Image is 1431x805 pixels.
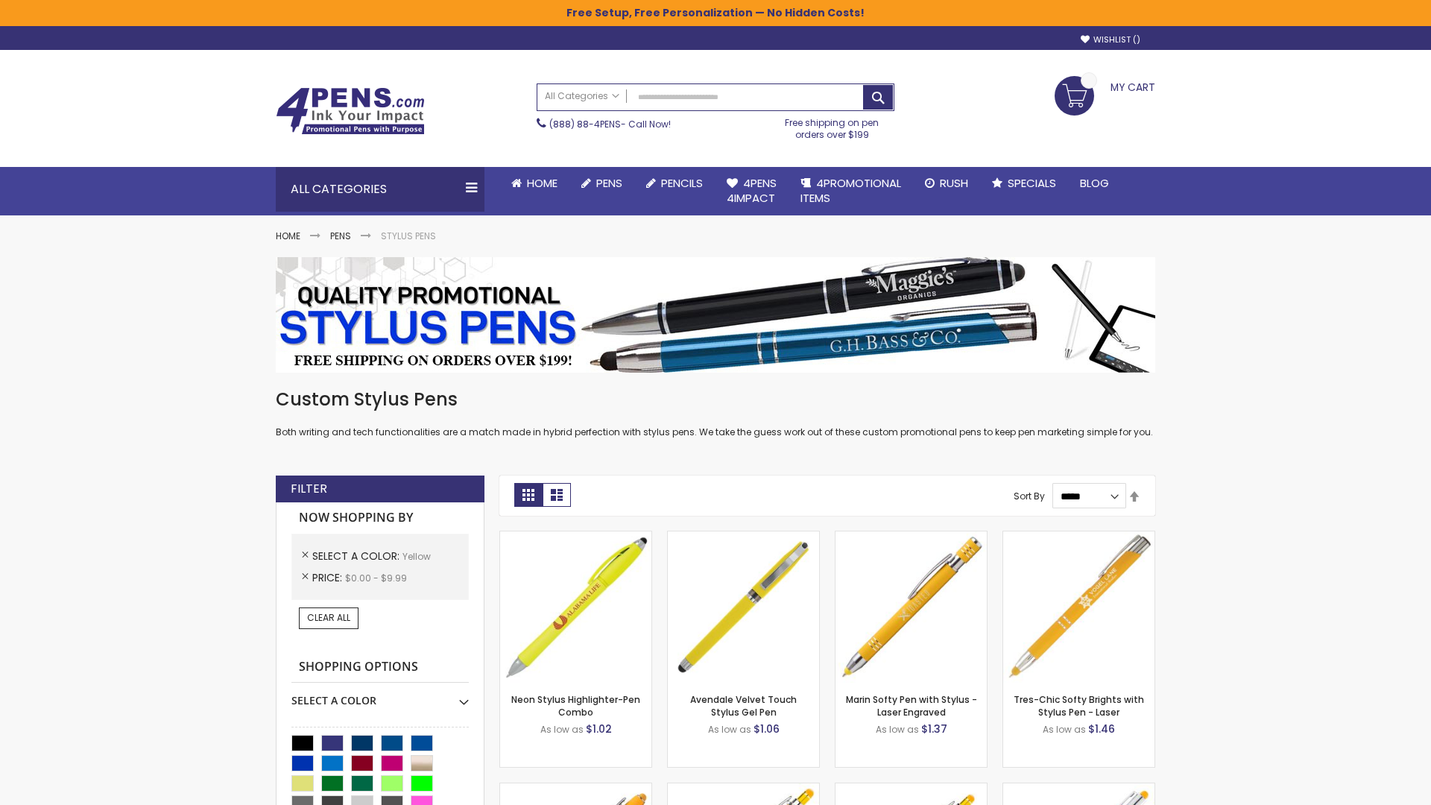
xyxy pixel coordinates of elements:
[668,531,819,683] img: Avendale Velvet Touch Stylus Gel Pen-Yellow
[291,651,469,684] strong: Shopping Options
[276,388,1155,439] div: Both writing and tech functionalities are a match made in hybrid perfection with stylus pens. We ...
[312,549,402,563] span: Select A Color
[527,175,557,191] span: Home
[291,502,469,534] strong: Now Shopping by
[1003,531,1154,543] a: Tres-Chic Softy Brights with Stylus Pen - Laser-Yellow
[1081,34,1140,45] a: Wishlist
[1003,531,1154,683] img: Tres-Chic Softy Brights with Stylus Pen - Laser-Yellow
[1014,693,1144,718] a: Tres-Chic Softy Brights with Stylus Pen - Laser
[770,111,895,141] div: Free shipping on pen orders over $199
[940,175,968,191] span: Rush
[540,723,584,736] span: As low as
[661,175,703,191] span: Pencils
[345,572,407,584] span: $0.00 - $9.99
[276,388,1155,411] h1: Custom Stylus Pens
[789,167,913,215] a: 4PROMOTIONALITEMS
[596,175,622,191] span: Pens
[727,175,777,206] span: 4Pens 4impact
[921,722,947,736] span: $1.37
[499,167,569,200] a: Home
[500,531,651,683] img: Neon Stylus Highlighter-Pen Combo-Yellow
[708,723,751,736] span: As low as
[1014,490,1045,502] label: Sort By
[876,723,919,736] span: As low as
[500,783,651,795] a: Ellipse Softy Brights with Stylus Pen - Laser-Yellow
[511,693,640,718] a: Neon Stylus Highlighter-Pen Combo
[291,683,469,708] div: Select A Color
[514,483,543,507] strong: Grid
[835,783,987,795] a: Phoenix Softy Brights Gel with Stylus Pen - Laser-Yellow
[569,167,634,200] a: Pens
[1043,723,1086,736] span: As low as
[276,257,1155,373] img: Stylus Pens
[381,230,436,242] strong: Stylus Pens
[846,693,977,718] a: Marin Softy Pen with Stylus - Laser Engraved
[1068,167,1121,200] a: Blog
[549,118,671,130] span: - Call Now!
[402,550,431,563] span: Yellow
[299,607,358,628] a: Clear All
[1008,175,1056,191] span: Specials
[800,175,901,206] span: 4PROMOTIONAL ITEMS
[291,481,327,497] strong: Filter
[1003,783,1154,795] a: Tres-Chic Softy with Stylus Top Pen - ColorJet-Yellow
[330,230,351,242] a: Pens
[276,167,484,212] div: All Categories
[980,167,1068,200] a: Specials
[634,167,715,200] a: Pencils
[276,230,300,242] a: Home
[835,531,987,543] a: Marin Softy Pen with Stylus - Laser Engraved-Yellow
[1080,175,1109,191] span: Blog
[668,783,819,795] a: Phoenix Softy Brights with Stylus Pen - Laser-Yellow
[545,90,619,102] span: All Categories
[549,118,621,130] a: (888) 88-4PENS
[754,722,780,736] span: $1.06
[1088,722,1115,736] span: $1.46
[276,87,425,135] img: 4Pens Custom Pens and Promotional Products
[835,531,987,683] img: Marin Softy Pen with Stylus - Laser Engraved-Yellow
[586,722,612,736] span: $1.02
[537,84,627,109] a: All Categories
[690,693,797,718] a: Avendale Velvet Touch Stylus Gel Pen
[312,570,345,585] span: Price
[913,167,980,200] a: Rush
[500,531,651,543] a: Neon Stylus Highlighter-Pen Combo-Yellow
[715,167,789,215] a: 4Pens4impact
[668,531,819,543] a: Avendale Velvet Touch Stylus Gel Pen-Yellow
[307,611,350,624] span: Clear All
